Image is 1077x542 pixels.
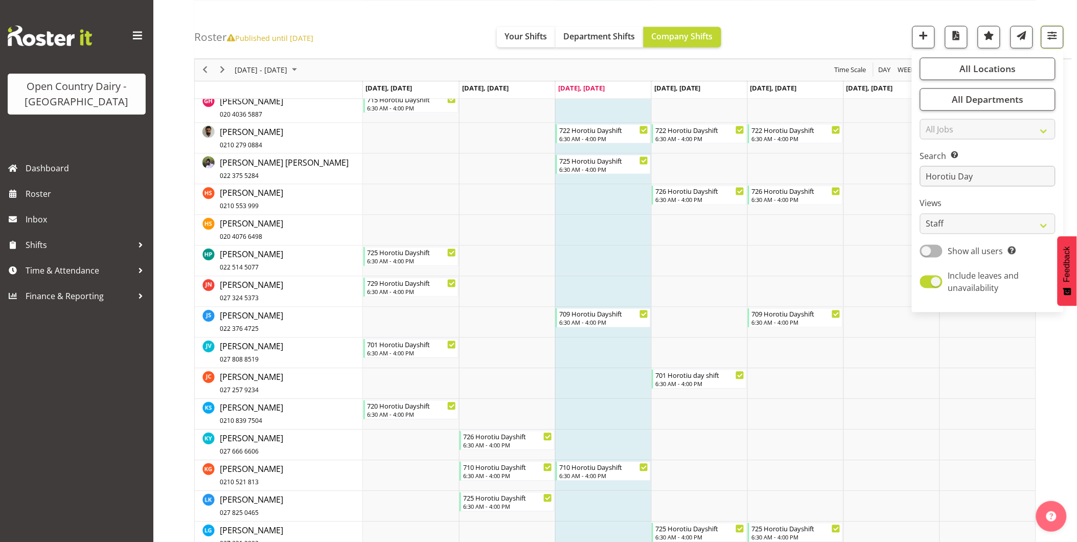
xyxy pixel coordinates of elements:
span: All Locations [959,62,1016,75]
span: Include leaves and unavailability [948,270,1019,293]
span: [DATE] - [DATE] [234,63,288,76]
div: 6:30 AM - 4:00 PM [559,134,648,143]
span: [DATE], [DATE] [654,83,701,92]
span: Time Scale [834,63,867,76]
div: Greg Healey"s event - 715 Horotiu Dayshift Begin From Monday, October 6, 2025 at 6:30:00 AM GMT+1... [363,94,459,113]
a: [PERSON_NAME]0210 553 999 [220,187,283,212]
div: Jacques Nel"s event - 729 Horotiu Dayshift Begin From Monday, October 6, 2025 at 6:30:00 AM GMT+1... [363,278,459,297]
span: Your Shifts [505,30,547,41]
div: 722 Horotiu Dayshift [751,125,840,135]
div: 726 Horotiu Dayshift [751,186,840,196]
button: Timeline Week [897,63,918,76]
div: Kris Gambhir"s event - 710 Horotiu Dayshift Begin From Tuesday, October 7, 2025 at 6:30:00 AM GMT... [460,462,555,481]
span: [PERSON_NAME] [PERSON_NAME] [220,157,349,180]
div: 6:30 AM - 4:00 PM [367,288,456,296]
td: Gurpreet Singh Kahlon resource [195,154,363,185]
div: 725 Horotiu Dayshift [751,524,840,534]
div: 6:30 AM - 4:00 PM [751,533,840,541]
div: 715 Horotiu Dayshift [367,94,456,104]
div: 6:30 AM - 4:00 PM [655,134,744,143]
span: [PERSON_NAME] [220,433,283,457]
button: Download a PDF of the roster according to the set date range. [945,26,968,48]
span: Dashboard [26,161,148,176]
span: Published until [DATE] [227,32,313,42]
div: Open Country Dairy - [GEOGRAPHIC_DATA] [18,79,135,109]
a: [PERSON_NAME]027 324 5373 [220,279,283,304]
div: 6:30 AM - 4:00 PM [655,533,744,541]
div: Harpreet Singh"s event - 726 Horotiu Dayshift Begin From Thursday, October 9, 2025 at 6:30:00 AM ... [652,186,747,205]
div: 722 Horotiu Dayshift [655,125,744,135]
span: [PERSON_NAME] [220,126,283,150]
span: [PERSON_NAME] [220,96,283,119]
span: Time & Attendance [26,263,133,278]
div: 725 Horotiu Dayshift [463,493,552,503]
button: Send a list of all shifts for the selected filtered period to all rostered employees. [1011,26,1033,48]
span: [PERSON_NAME] [220,464,283,487]
span: [PERSON_NAME] [220,402,283,426]
div: previous period [196,59,214,80]
img: help-xxl-2.png [1046,511,1057,522]
td: Kerry Slater resource [195,399,363,430]
span: [PERSON_NAME] [220,372,283,395]
div: Kerry Young"s event - 726 Horotiu Dayshift Begin From Tuesday, October 7, 2025 at 6:30:00 AM GMT+... [460,431,555,450]
div: 701 Horotiu day shift [655,370,744,380]
span: [PERSON_NAME] [220,310,283,334]
span: 0210 553 999 [220,202,259,211]
a: [PERSON_NAME]027 825 0465 [220,494,283,518]
span: [DATE], [DATE] [750,83,797,92]
div: 6:30 AM - 4:00 PM [463,441,552,449]
span: 020 4076 6498 [220,233,262,241]
button: October 2025 [233,63,302,76]
button: Feedback - Show survey [1058,236,1077,306]
td: Jacques Nel resource [195,277,363,307]
span: [PERSON_NAME] [220,188,283,211]
div: Gurpreet Singh"s event - 722 Horotiu Dayshift Begin From Friday, October 10, 2025 at 6:30:00 AM G... [748,124,843,144]
div: 710 Horotiu Dayshift [463,462,552,472]
span: Finance & Reporting [26,288,133,304]
div: 725 Horotiu Dayshift [655,524,744,534]
div: 6:30 AM - 4:00 PM [367,104,456,112]
div: 722 Horotiu Dayshift [559,125,648,135]
div: October 06 - 12, 2025 [231,59,303,80]
span: Feedback [1063,246,1072,282]
a: [PERSON_NAME]027 257 9234 [220,371,283,396]
a: [PERSON_NAME]022 376 4725 [220,310,283,334]
div: Gurpreet Singh"s event - 722 Horotiu Dayshift Begin From Thursday, October 9, 2025 at 6:30:00 AM ... [652,124,747,144]
button: Previous [198,63,212,76]
div: 709 Horotiu Dayshift [751,309,840,319]
span: [PERSON_NAME] [220,249,283,273]
span: 022 514 5077 [220,263,259,272]
div: 6:30 AM - 4:00 PM [655,380,744,388]
span: 0210 839 7504 [220,417,262,425]
td: Kerry Young resource [195,430,363,461]
span: [DATE], [DATE] [558,83,605,92]
td: Gurpreet Singh resource [195,123,363,154]
h4: Roster [194,31,313,42]
td: Greg Healey resource [195,93,363,123]
span: Week [897,63,916,76]
div: 6:30 AM - 4:00 PM [463,503,552,511]
span: 027 666 6606 [220,447,259,456]
div: 6:30 AM - 4:00 PM [655,196,744,204]
label: Views [920,197,1056,210]
td: Lalesh Kumar resource [195,491,363,522]
span: 022 375 5284 [220,171,259,180]
a: [PERSON_NAME] [PERSON_NAME]022 375 5284 [220,156,349,181]
div: Hendrik Potgieter"s event - 725 Horotiu Dayshift Begin From Monday, October 6, 2025 at 6:30:00 AM... [363,247,459,266]
span: 022 376 4725 [220,325,259,333]
div: Gurpreet Singh"s event - 722 Horotiu Dayshift Begin From Wednesday, October 8, 2025 at 6:30:00 AM... [556,124,651,144]
a: [PERSON_NAME]0210 279 0884 [220,126,283,150]
a: [PERSON_NAME]0210 839 7504 [220,402,283,426]
div: 6:30 AM - 4:00 PM [367,349,456,357]
div: 725 Horotiu Dayshift [559,155,648,166]
div: 6:30 AM - 4:00 PM [463,472,552,480]
a: [PERSON_NAME]020 4036 5887 [220,95,283,120]
td: Harshdeep Singh resource [195,215,363,246]
div: Kerry Slater"s event - 720 Horotiu Dayshift Begin From Monday, October 6, 2025 at 6:30:00 AM GMT+... [363,400,459,420]
button: Filter Shifts [1041,26,1064,48]
div: 6:30 AM - 4:00 PM [751,196,840,204]
span: [PERSON_NAME] [220,280,283,303]
a: [PERSON_NAME]020 4076 6498 [220,218,283,242]
div: 6:30 AM - 4:00 PM [559,165,648,173]
div: next period [214,59,231,80]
